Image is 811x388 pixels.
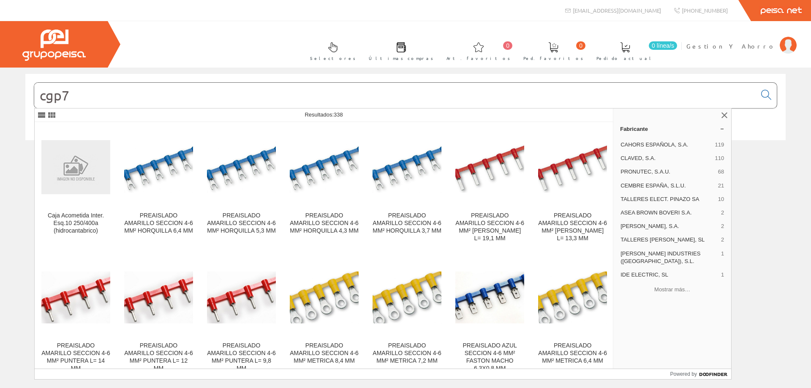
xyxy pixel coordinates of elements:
[25,151,786,158] div: © Grupo Peisa
[620,195,715,203] span: TALLERES ELECT. PINAZO SA
[302,35,360,66] a: Selectores
[34,83,756,108] input: Buscar...
[613,122,731,136] a: Fabricante
[449,122,531,252] a: PREAISLADO AMARILLO SECCION 4-6 MM² P. PLANA L= 19,1 MM PREAISLADO AMARILLO SECCION 4-6 MM² [PERS...
[670,369,732,379] a: Powered by
[200,122,283,252] a: PREAISLADO AMARILLO SECCION 4-6 MM² HORQUILLA 5,3 MM PREAISLADO AMARILLO SECCION 4-6 MM² HORQUILL...
[718,182,724,190] span: 21
[35,252,117,382] a: PREAISLADO AMARILLO SECCION 4-6 MM² PUNTERA L= 14 MM PREAISLADO AMARILLO SECCION 4-6 MM² PUNTERA ...
[124,141,193,193] img: PREAISLADO AMARILLO SECCION 4-6 MM² HORQUILLA 6,4 MM
[715,141,724,149] span: 119
[373,141,441,193] img: PREAISLADO AMARILLO SECCION 4-6 MM² HORQUILLA 3,7 MM
[721,271,724,279] span: 1
[455,212,524,242] div: PREAISLADO AMARILLO SECCION 4-6 MM² [PERSON_NAME] L= 19,1 MM
[310,54,356,62] span: Selectores
[200,252,283,382] a: PREAISLADO AMARILLO SECCION 4-6 MM² PUNTERA L= 9,8 MM PREAISLADO AMARILLO SECCION 4-6 MM² PUNTERA...
[373,271,441,323] img: PREAISLADO AMARILLO SECCION 4-6 MM² METRICA 7,2 MM
[35,122,117,252] a: Caja Acometida Inter. Esq.10 250/400a (hidrocantabrico) Caja Acometida Inter. Esq.10 250/400a (hi...
[124,342,193,372] div: PREAISLADO AMARILLO SECCION 4-6 MM² PUNTERA L= 12 MM
[649,41,677,50] span: 0 línea/s
[369,54,433,62] span: Últimas compras
[596,54,654,62] span: Pedido actual
[22,30,86,61] img: Grupo Peisa
[455,342,524,372] div: PREAISLADO AZUL SECCION 4-6 MM² FASTON MACHO 6,3X0,8 MM
[538,212,607,242] div: PREAISLADO AMARILLO SECCION 4-6 MM² [PERSON_NAME] L= 13,3 MM
[620,222,718,230] span: [PERSON_NAME], S.A.
[290,141,359,193] img: PREAISLADO AMARILLO SECCION 4-6 MM² HORQUILLA 4,3 MM
[721,222,724,230] span: 2
[686,35,797,43] a: Gestion Y Ahorro
[366,122,448,252] a: PREAISLADO AMARILLO SECCION 4-6 MM² HORQUILLA 3,7 MM PREAISLADO AMARILLO SECCION 4-6 MM² HORQUILL...
[538,342,607,365] div: PREAISLADO AMARILLO SECCION 4-6 MM² METRICA 6,4 MM
[283,252,365,382] a: PREAISLADO AMARILLO SECCION 4-6 MM² METRICA 8,4 MM PREAISLADO AMARILLO SECCION 4-6 MM² METRICA 8,...
[620,271,718,279] span: IDE ELECTRIC, SL
[721,250,724,265] span: 1
[538,271,607,323] img: PREAISLADO AMARILLO SECCION 4-6 MM² METRICA 6,4 MM
[449,252,531,382] a: PREAISLADO AZUL SECCION 4-6 MM² FASTON MACHO 6,3X0,8 MM PREAISLADO AZUL SECCION 4-6 MM² FASTON MA...
[718,168,724,176] span: 68
[117,252,200,382] a: PREAISLADO AMARILLO SECCION 4-6 MM² PUNTERA L= 12 MM PREAISLADO AMARILLO SECCION 4-6 MM² PUNTERA ...
[620,250,718,265] span: [PERSON_NAME] INDUSTRIES ([GEOGRAPHIC_DATA]), S.L.
[670,370,697,378] span: Powered by
[721,236,724,244] span: 2
[682,7,728,14] span: [PHONE_NUMBER]
[620,155,711,162] span: CLAVED, S.A.
[715,155,724,162] span: 110
[41,271,110,323] img: PREAISLADO AMARILLO SECCION 4-6 MM² PUNTERA L= 14 MM
[718,195,724,203] span: 10
[373,342,441,365] div: PREAISLADO AMARILLO SECCION 4-6 MM² METRICA 7,2 MM
[207,141,276,193] img: PREAISLADO AMARILLO SECCION 4-6 MM² HORQUILLA 5,3 MM
[117,122,200,252] a: PREAISLADO AMARILLO SECCION 4-6 MM² HORQUILLA 6,4 MM PREAISLADO AMARILLO SECCION 4-6 MM² HORQUILL...
[290,342,359,365] div: PREAISLADO AMARILLO SECCION 4-6 MM² METRICA 8,4 MM
[617,282,728,296] button: Mostrar más…
[41,212,110,235] div: Caja Acometida Inter. Esq.10 250/400a (hidrocantabrico)
[721,209,724,217] span: 2
[455,141,524,193] img: PREAISLADO AMARILLO SECCION 4-6 MM² P. PLANA L= 19,1 MM
[620,168,715,176] span: PRONUTEC, S.A.U.
[523,54,583,62] span: Ped. favoritos
[538,141,607,193] img: PREAISLADO AMARILLO SECCION 4-6 MM² P. PLANA L= 13,3 MM
[373,212,441,235] div: PREAISLADO AMARILLO SECCION 4-6 MM² HORQUILLA 3,7 MM
[455,271,524,323] img: PREAISLADO AZUL SECCION 4-6 MM² FASTON MACHO 6,3X0,8 MM
[283,122,365,252] a: PREAISLADO AMARILLO SECCION 4-6 MM² HORQUILLA 4,3 MM PREAISLADO AMARILLO SECCION 4-6 MM² HORQUILL...
[686,42,776,50] span: Gestion Y Ahorro
[620,209,718,217] span: ASEA BROWN BOVERI S.A.
[576,41,585,50] span: 0
[531,122,614,252] a: PREAISLADO AMARILLO SECCION 4-6 MM² P. PLANA L= 13,3 MM PREAISLADO AMARILLO SECCION 4-6 MM² [PERS...
[207,212,276,235] div: PREAISLADO AMARILLO SECCION 4-6 MM² HORQUILLA 5,3 MM
[207,271,276,323] img: PREAISLADO AMARILLO SECCION 4-6 MM² PUNTERA L= 9,8 MM
[41,342,110,372] div: PREAISLADO AMARILLO SECCION 4-6 MM² PUNTERA L= 14 MM
[360,35,438,66] a: Últimas compras
[334,111,343,118] span: 338
[207,342,276,372] div: PREAISLADO AMARILLO SECCION 4-6 MM² PUNTERA L= 9,8 MM
[290,271,359,323] img: PREAISLADO AMARILLO SECCION 4-6 MM² METRICA 8,4 MM
[620,236,718,244] span: TALLERES [PERSON_NAME], SL
[305,111,343,118] span: Resultados:
[620,182,715,190] span: CEMBRE ESPAÑA, S.L.U.
[446,54,510,62] span: Art. favoritos
[124,212,193,235] div: PREAISLADO AMARILLO SECCION 4-6 MM² HORQUILLA 6,4 MM
[503,41,512,50] span: 0
[41,140,110,194] img: Caja Acometida Inter. Esq.10 250/400a (hidrocantabrico)
[531,252,614,382] a: PREAISLADO AMARILLO SECCION 4-6 MM² METRICA 6,4 MM PREAISLADO AMARILLO SECCION 4-6 MM² METRICA 6,...
[366,252,448,382] a: PREAISLADO AMARILLO SECCION 4-6 MM² METRICA 7,2 MM PREAISLADO AMARILLO SECCION 4-6 MM² METRICA 7,...
[290,212,359,235] div: PREAISLADO AMARILLO SECCION 4-6 MM² HORQUILLA 4,3 MM
[620,141,711,149] span: CAHORS ESPAÑOLA, S.A.
[124,271,193,323] img: PREAISLADO AMARILLO SECCION 4-6 MM² PUNTERA L= 12 MM
[573,7,661,14] span: [EMAIL_ADDRESS][DOMAIN_NAME]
